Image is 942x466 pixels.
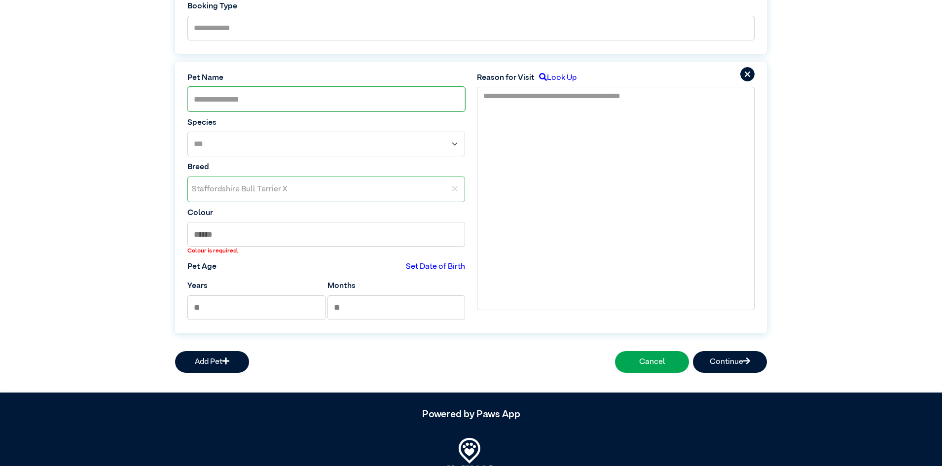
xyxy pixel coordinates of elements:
label: Months [327,280,356,292]
div: ✕ [445,177,465,202]
button: Add Pet [175,351,249,373]
label: Species [187,117,465,129]
label: Pet Age [187,261,217,273]
button: Continue [693,351,767,373]
label: Years [187,280,208,292]
label: Set Date of Birth [406,261,465,273]
label: Booking Type [187,0,755,12]
label: Colour is required. [187,247,465,255]
label: Look Up [535,72,577,84]
div: Staffordshire Bull Terrier X [188,177,445,202]
label: Colour [187,207,465,219]
button: Cancel [615,351,689,373]
label: Breed [187,161,465,173]
label: Reason for Visit [477,72,535,84]
label: Pet Name [187,72,465,84]
h5: Powered by Paws App [175,408,767,420]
